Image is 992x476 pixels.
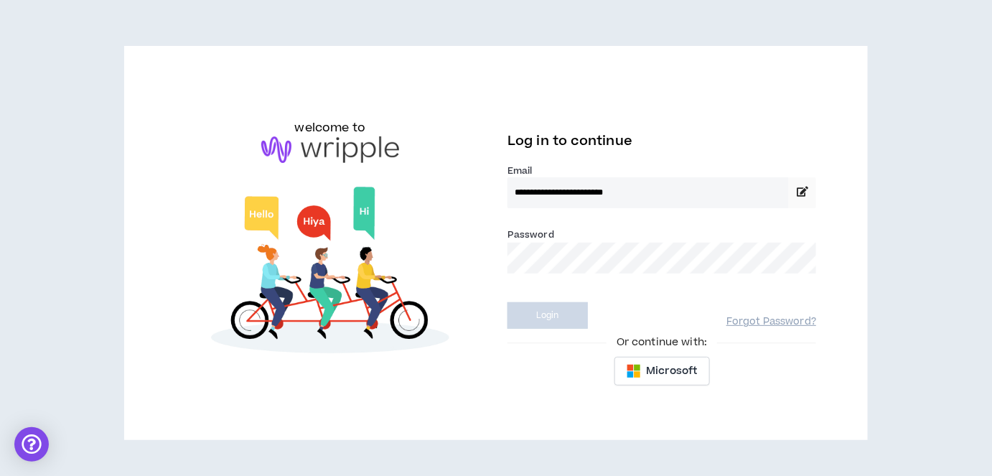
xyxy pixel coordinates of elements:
[295,119,366,136] h6: welcome to
[614,357,710,386] button: Microsoft
[647,363,698,379] span: Microsoft
[507,228,554,241] label: Password
[507,164,816,177] label: Email
[261,136,399,164] img: logo-brand.png
[726,315,816,329] a: Forgot Password?
[507,132,632,150] span: Log in to continue
[14,427,49,462] div: Open Intercom Messenger
[607,335,717,350] span: Or continue with:
[176,177,485,368] img: Welcome to Wripple
[507,302,588,329] button: Login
